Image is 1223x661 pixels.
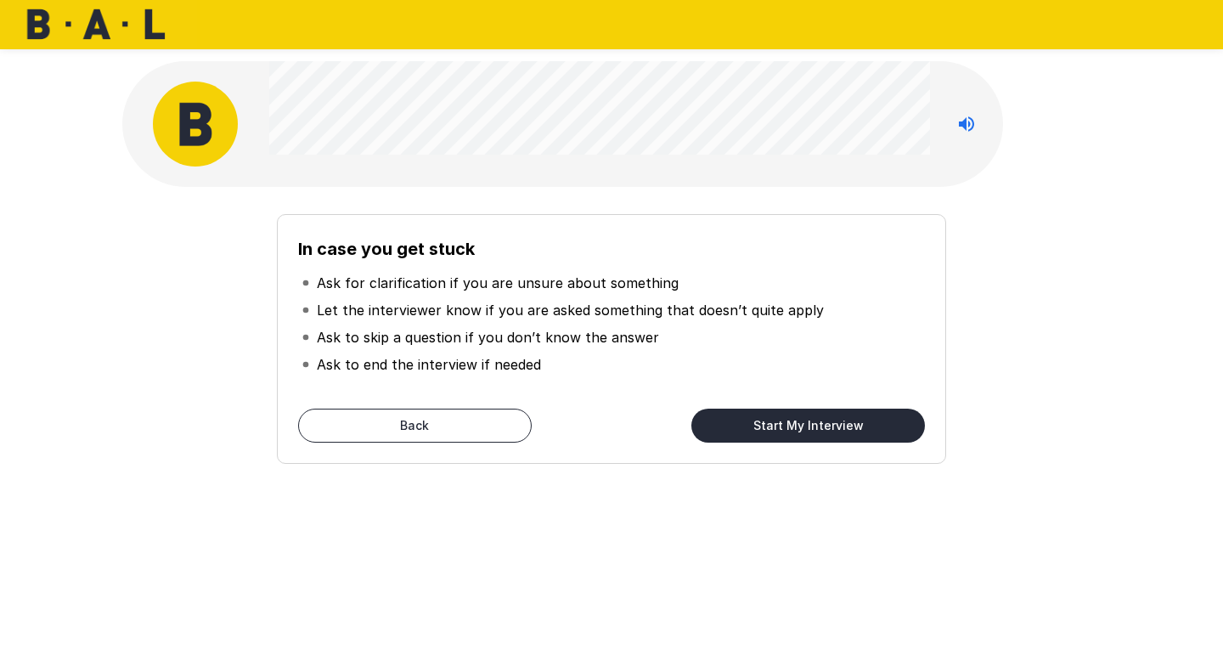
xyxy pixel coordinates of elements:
[691,409,925,443] button: Start My Interview
[317,327,659,347] p: Ask to skip a question if you don’t know the answer
[298,239,475,259] b: In case you get stuck
[317,300,824,320] p: Let the interviewer know if you are asked something that doesn’t quite apply
[298,409,532,443] button: Back
[153,82,238,167] img: bal_avatar.png
[317,354,541,375] p: Ask to end the interview if needed
[317,273,679,293] p: Ask for clarification if you are unsure about something
[950,107,983,141] button: Stop reading questions aloud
